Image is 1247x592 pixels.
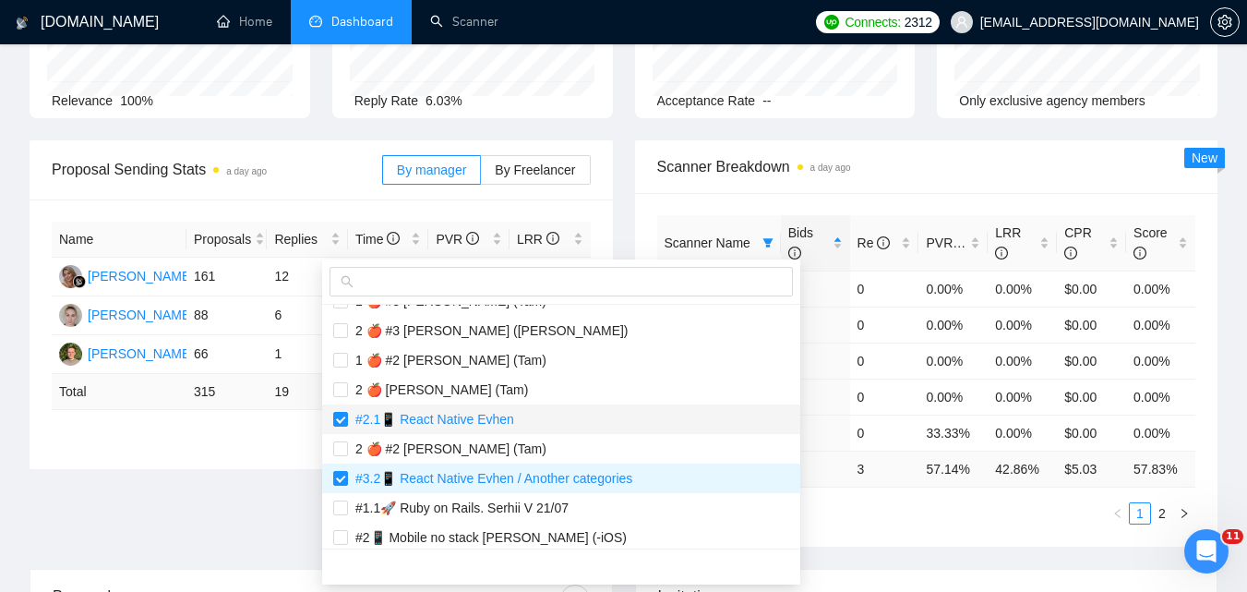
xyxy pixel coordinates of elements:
[267,296,348,335] td: 6
[348,471,632,486] span: #3.2📱 React Native Evhen / Another categories
[1133,225,1168,260] span: Score
[466,232,479,245] span: info-circle
[1057,343,1126,379] td: $0.00
[665,236,750,250] span: Scanner Name
[850,415,919,451] td: 0
[88,344,194,364] div: [PERSON_NAME]
[988,343,1057,379] td: 0.00%
[186,374,268,410] td: 315
[18,374,351,444] div: Напишіть нам повідомленняЗазвичай ми відповідаємо за хвилину
[120,93,153,108] span: 100%
[781,379,850,415] td: 0
[850,379,919,415] td: 0
[37,35,66,65] img: logo
[59,343,82,366] img: P
[274,229,327,249] span: Replies
[762,93,771,108] span: --
[988,379,1057,415] td: 0.00%
[52,158,382,181] span: Proposal Sending Stats
[955,16,968,29] span: user
[348,353,546,368] span: 1 🍎 #2 [PERSON_NAME] (Tam)
[348,412,514,427] span: #2.1📱 React Native Evhen
[16,8,29,38] img: logo
[1057,451,1126,487] td: $ 5.03
[137,468,233,481] span: Повідомлення
[1222,529,1243,544] span: 11
[1064,247,1077,260] span: info-circle
[810,163,851,173] time: a day ago
[1107,502,1129,525] li: Previous Page
[857,236,891,250] span: Re
[59,265,82,288] img: MC
[546,232,559,245] span: info-circle
[59,304,82,327] img: TK
[348,323,629,338] span: 2 🍎 #3 [PERSON_NAME] ([PERSON_NAME])
[1126,415,1195,451] td: 0.00%
[387,232,400,245] span: info-circle
[926,236,969,250] span: PVR
[123,422,246,496] button: Повідомлення
[348,530,627,545] span: #2📱 Mobile no stack [PERSON_NAME] (-iOS)
[1151,502,1173,525] li: 2
[37,131,332,288] p: [PERSON_NAME] [PERSON_NAME][EMAIL_ADDRESS][PERSON_NAME][DOMAIN_NAME] 👋
[781,271,850,307] td: 0
[788,247,801,260] span: info-circle
[354,93,418,108] span: Reply Rate
[850,271,919,307] td: 0
[348,382,528,397] span: 2 🍎 [PERSON_NAME] (Tam)
[52,222,186,258] th: Name
[495,163,575,177] span: By Freelancer
[397,163,466,177] span: By manager
[186,296,268,335] td: 88
[1184,529,1229,574] iframe: To enrich screen reader interactions, please activate Accessibility in Grammarly extension settings
[788,225,813,260] span: Bids
[59,268,194,283] a: MC[PERSON_NAME]
[845,12,900,32] span: Connects:
[762,237,773,248] span: filter
[1057,379,1126,415] td: $0.00
[781,343,850,379] td: 0
[1126,271,1195,307] td: 0.00%
[430,14,498,30] a: searchScanner
[226,166,267,176] time: a day ago
[88,266,194,286] div: [PERSON_NAME]
[198,30,234,66] img: Profile image for Oleksandr
[309,15,322,28] span: dashboard
[995,247,1008,260] span: info-circle
[781,415,850,451] td: 3
[348,441,546,456] span: 2 🍎 #2 [PERSON_NAME] (Tam)
[268,30,305,66] img: Profile image for Dima
[850,343,919,379] td: 0
[52,93,113,108] span: Relevance
[918,379,988,415] td: 0.00%
[186,222,268,258] th: Proposals
[1152,503,1172,524] a: 2
[1210,15,1240,30] a: setting
[918,451,988,487] td: 57.14 %
[781,451,850,487] td: 7
[988,415,1057,451] td: 0.00%
[186,258,268,296] td: 161
[918,307,988,343] td: 0.00%
[918,271,988,307] td: 0.00%
[1057,271,1126,307] td: $0.00
[1211,15,1239,30] span: setting
[1210,7,1240,37] button: setting
[995,225,1021,260] span: LRR
[1192,151,1217,165] span: New
[850,451,919,487] td: 3
[988,271,1057,307] td: 0.00%
[217,14,272,30] a: homeHome
[850,307,919,343] td: 0
[274,468,341,481] span: Допомога
[194,229,251,249] span: Proposals
[267,258,348,296] td: 12
[988,307,1057,343] td: 0.00%
[657,155,1196,178] span: Scanner Breakdown
[1107,502,1129,525] button: left
[517,232,559,247] span: LRR
[1057,415,1126,451] td: $0.00
[38,390,308,409] div: Напишіть нам повідомлення
[331,14,393,30] span: Dashboard
[30,468,91,481] span: Головна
